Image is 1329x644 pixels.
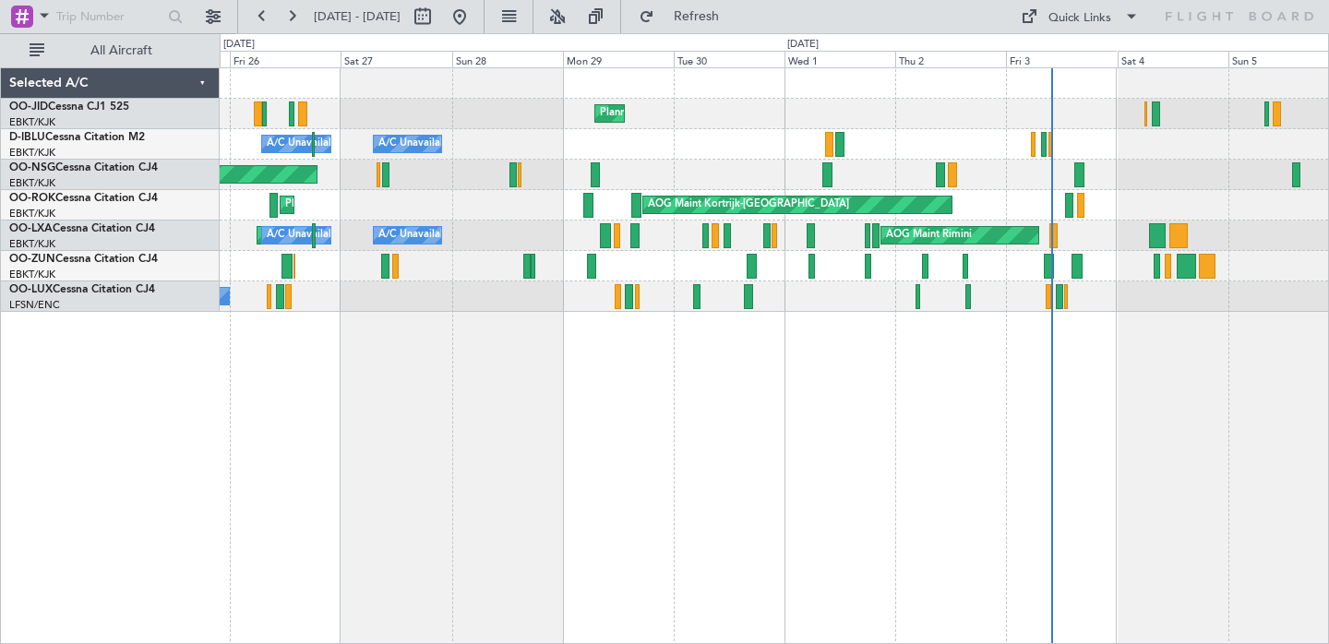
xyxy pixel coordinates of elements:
span: Refresh [658,10,736,23]
span: [DATE] - [DATE] [314,8,401,25]
div: A/C Unavailable [GEOGRAPHIC_DATA]-[GEOGRAPHIC_DATA] [378,130,673,158]
div: [DATE] [787,37,819,53]
input: Trip Number [56,3,162,30]
span: OO-NSG [9,162,55,173]
a: EBKT/KJK [9,115,55,129]
a: EBKT/KJK [9,268,55,281]
div: Wed 1 [784,51,895,67]
a: EBKT/KJK [9,237,55,251]
span: D-IBLU [9,132,45,143]
span: OO-ROK [9,193,55,204]
div: Planned Maint Kortrijk-[GEOGRAPHIC_DATA] [285,191,500,219]
button: Refresh [630,2,741,31]
div: Tue 30 [674,51,784,67]
div: Mon 29 [563,51,674,67]
div: Fri 3 [1006,51,1117,67]
div: A/C Unavailable [GEOGRAPHIC_DATA] ([GEOGRAPHIC_DATA] National) [267,130,610,158]
a: OO-LXACessna Citation CJ4 [9,223,155,234]
a: OO-NSGCessna Citation CJ4 [9,162,158,173]
a: EBKT/KJK [9,176,55,190]
span: OO-ZUN [9,254,55,265]
div: A/C Unavailable [GEOGRAPHIC_DATA] ([GEOGRAPHIC_DATA] National) [267,221,610,249]
div: Fri 26 [230,51,341,67]
span: OO-LUX [9,284,53,295]
div: A/C Unavailable [378,221,455,249]
div: AOG Maint Rimini [886,221,972,249]
span: OO-LXA [9,223,53,234]
a: OO-LUXCessna Citation CJ4 [9,284,155,295]
div: Sat 4 [1118,51,1228,67]
span: OO-JID [9,101,48,113]
div: Sun 28 [452,51,563,67]
div: AOG Maint Kortrijk-[GEOGRAPHIC_DATA] [648,191,849,219]
div: Quick Links [1048,9,1111,28]
div: [DATE] [223,37,255,53]
a: OO-ZUNCessna Citation CJ4 [9,254,158,265]
a: EBKT/KJK [9,146,55,160]
button: All Aircraft [20,36,200,66]
a: LFSN/ENC [9,298,60,312]
a: OO-ROKCessna Citation CJ4 [9,193,158,204]
a: EBKT/KJK [9,207,55,221]
button: Quick Links [1012,2,1148,31]
span: All Aircraft [48,44,195,57]
div: Sat 27 [341,51,451,67]
div: Planned Maint Kortrijk-[GEOGRAPHIC_DATA] [600,100,815,127]
div: Thu 2 [895,51,1006,67]
a: OO-JIDCessna CJ1 525 [9,101,129,113]
a: D-IBLUCessna Citation M2 [9,132,145,143]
